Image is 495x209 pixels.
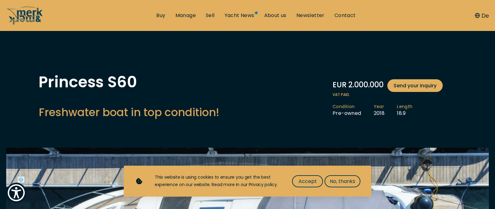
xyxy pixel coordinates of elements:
[394,82,437,89] span: Send your inquiry
[299,177,317,185] span: Accept
[39,74,219,90] h1: Princess S60
[387,79,443,92] a: Send your inquiry
[156,12,165,19] a: Buy
[296,12,325,19] a: Newsletter
[206,12,215,19] a: Sell
[333,104,361,110] span: Condition
[397,104,412,110] span: Length
[330,177,355,185] span: No, thanks
[333,79,456,92] div: EUR 2.000.000
[333,104,374,117] li: Pre-owned
[39,105,219,120] h2: Freshwater boat in top condition!
[225,12,254,19] a: Yacht News
[155,174,280,189] div: This website is using cookies to ensure you get the best experience on our website. Read more in ...
[334,12,356,19] a: Contact
[6,183,26,203] button: Show Accessibility Preferences
[325,175,360,187] button: No, thanks
[333,92,456,98] span: VAT paid
[175,12,196,19] a: Manage
[249,181,277,188] a: Privacy policy
[397,104,425,117] li: 18.9
[374,104,385,110] span: Year
[264,12,286,19] a: About us
[292,175,323,187] button: Accept
[475,11,489,20] button: De
[374,104,397,117] li: 2018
